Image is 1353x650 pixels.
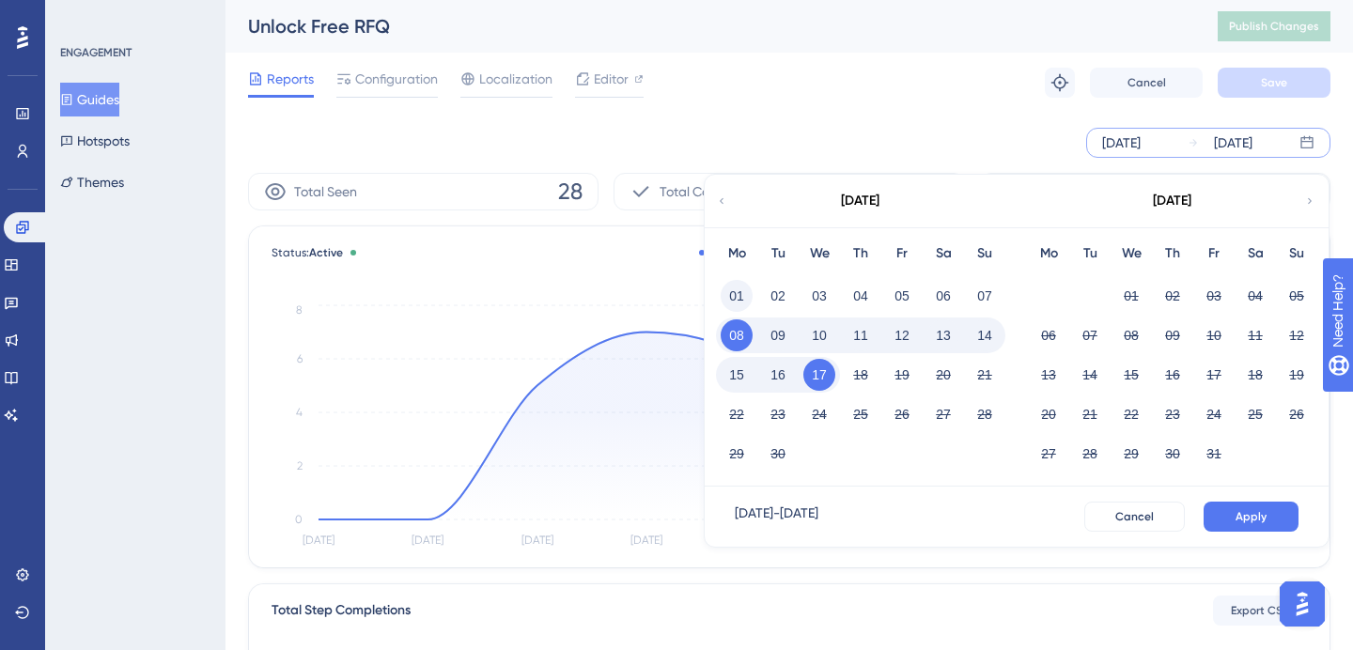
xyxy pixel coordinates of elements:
[762,359,794,391] button: 16
[295,513,303,526] tspan: 0
[60,83,119,116] button: Guides
[479,68,552,90] span: Localization
[60,165,124,199] button: Themes
[969,280,1001,312] button: 07
[60,45,132,60] div: ENGAGEMENT
[1033,359,1065,391] button: 13
[845,319,877,351] button: 11
[803,319,835,351] button: 10
[44,5,117,27] span: Need Help?
[923,242,964,265] div: Sa
[1033,319,1065,351] button: 06
[1115,280,1147,312] button: 01
[927,398,959,430] button: 27
[964,242,1005,265] div: Su
[1127,75,1166,90] span: Cancel
[660,180,762,203] span: Total Completion
[721,280,753,312] button: 01
[1198,280,1230,312] button: 03
[1157,359,1189,391] button: 16
[272,599,411,622] div: Total Step Completions
[1115,319,1147,351] button: 08
[296,406,303,419] tspan: 4
[699,245,768,260] div: Total Seen
[927,280,959,312] button: 06
[1229,19,1319,34] span: Publish Changes
[297,352,303,365] tspan: 6
[1281,319,1313,351] button: 12
[803,280,835,312] button: 03
[1033,438,1065,470] button: 27
[803,398,835,430] button: 24
[1157,280,1189,312] button: 02
[799,242,840,265] div: We
[1157,319,1189,351] button: 09
[1198,398,1230,430] button: 24
[1074,359,1106,391] button: 14
[1198,319,1230,351] button: 10
[716,242,757,265] div: Mo
[272,245,343,260] span: Status:
[1115,398,1147,430] button: 22
[309,246,343,259] span: Active
[735,502,818,532] div: [DATE] - [DATE]
[886,398,918,430] button: 26
[1074,438,1106,470] button: 28
[1198,359,1230,391] button: 17
[762,398,794,430] button: 23
[886,280,918,312] button: 05
[845,398,877,430] button: 25
[248,13,1171,39] div: Unlock Free RFQ
[1084,502,1185,532] button: Cancel
[60,124,130,158] button: Hotspots
[1193,242,1235,265] div: Fr
[1213,596,1307,626] button: Export CSV
[1281,280,1313,312] button: 05
[1102,132,1141,154] div: [DATE]
[1074,398,1106,430] button: 21
[969,319,1001,351] button: 14
[721,398,753,430] button: 22
[1115,359,1147,391] button: 15
[803,359,835,391] button: 17
[881,242,923,265] div: Fr
[521,534,553,547] tspan: [DATE]
[1115,438,1147,470] button: 29
[1236,509,1267,524] span: Apply
[267,68,314,90] span: Reports
[294,180,357,203] span: Total Seen
[969,359,1001,391] button: 21
[1111,242,1152,265] div: We
[927,319,959,351] button: 13
[969,398,1001,430] button: 28
[1235,242,1276,265] div: Sa
[1074,319,1106,351] button: 07
[630,534,662,547] tspan: [DATE]
[1069,242,1111,265] div: Tu
[1153,190,1191,212] div: [DATE]
[296,303,303,317] tspan: 8
[594,68,629,90] span: Editor
[1281,398,1313,430] button: 26
[1274,576,1330,632] iframe: UserGuiding AI Assistant Launcher
[762,280,794,312] button: 02
[1115,509,1154,524] span: Cancel
[721,438,753,470] button: 29
[1281,359,1313,391] button: 19
[1214,132,1252,154] div: [DATE]
[1239,398,1271,430] button: 25
[927,359,959,391] button: 20
[845,359,877,391] button: 18
[1028,242,1069,265] div: Mo
[1239,319,1271,351] button: 11
[1157,398,1189,430] button: 23
[1261,75,1287,90] span: Save
[886,319,918,351] button: 12
[1204,502,1299,532] button: Apply
[558,177,583,207] span: 28
[1198,438,1230,470] button: 31
[1231,603,1290,618] span: Export CSV
[841,190,879,212] div: [DATE]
